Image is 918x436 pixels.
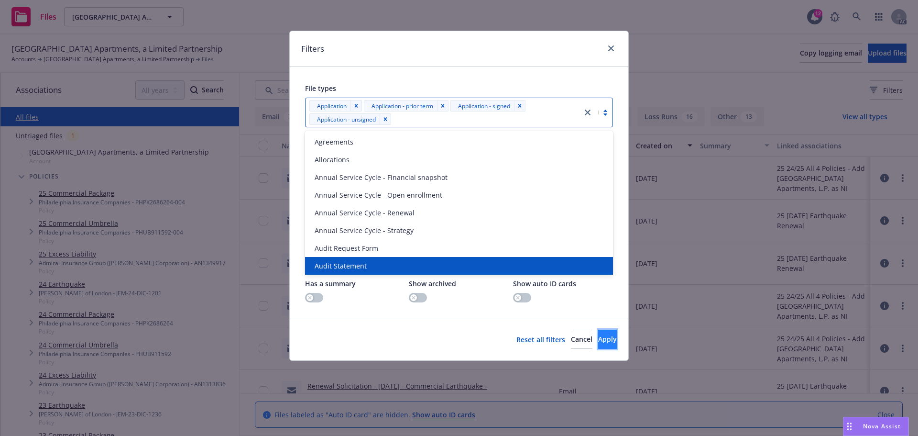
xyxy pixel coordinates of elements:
span: Allocations [315,155,350,165]
span: Application - unsigned [313,114,376,124]
span: Application - signed [458,101,510,111]
div: Remove [object Object] [350,100,362,112]
span: Annual Service Cycle - Open enrollment [315,190,442,200]
span: File types [305,84,336,93]
button: Cancel [571,330,592,349]
button: Nova Assist [843,417,909,436]
div: Remove [object Object] [380,113,391,125]
div: Remove [object Object] [437,100,448,112]
span: Application - unsigned [317,114,376,124]
span: Has a summary [305,279,356,288]
span: Show auto ID cards [513,279,576,288]
button: Apply [598,330,617,349]
span: Annual Service Cycle - Financial snapshot [315,172,448,182]
h1: Filters [301,43,324,55]
span: Annual Service Cycle - Renewal [315,208,415,218]
span: Application - prior term [372,101,433,111]
span: Audit Statement [315,261,367,271]
span: Audit Request Form [315,243,378,253]
span: Agreements [315,137,353,147]
span: Application [313,101,347,111]
span: Application - prior term [368,101,433,111]
span: Nova Assist [863,422,901,430]
a: close [605,43,617,54]
span: Application - signed [454,101,510,111]
a: close [582,107,593,118]
div: Remove [object Object] [514,100,525,112]
span: Cancel [571,335,592,344]
span: Annual Service Cycle - Strategy [315,225,414,235]
div: Drag to move [843,417,855,436]
a: Reset all filters [516,335,565,345]
span: Application [317,101,347,111]
span: Show archived [409,279,456,288]
span: Apply [598,335,617,344]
